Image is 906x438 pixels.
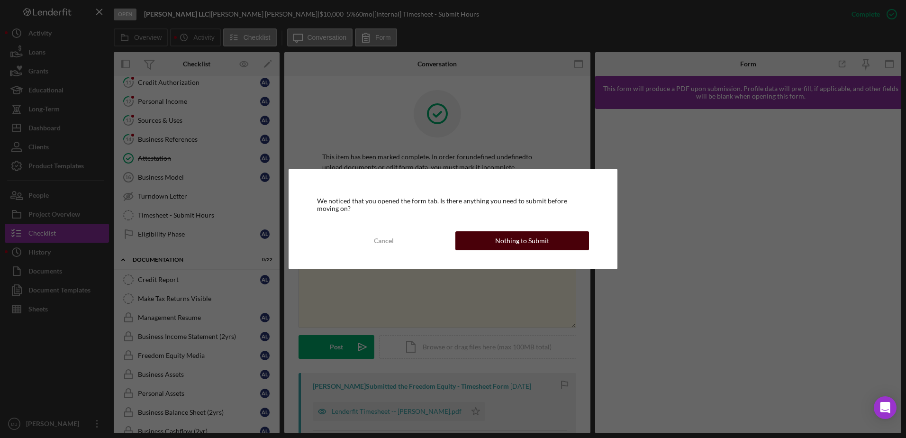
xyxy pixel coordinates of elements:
[455,231,589,250] button: Nothing to Submit
[317,197,589,212] div: We noticed that you opened the form tab. Is there anything you need to submit before moving on?
[874,396,897,419] div: Open Intercom Messenger
[495,231,549,250] div: Nothing to Submit
[317,231,451,250] button: Cancel
[374,231,394,250] div: Cancel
